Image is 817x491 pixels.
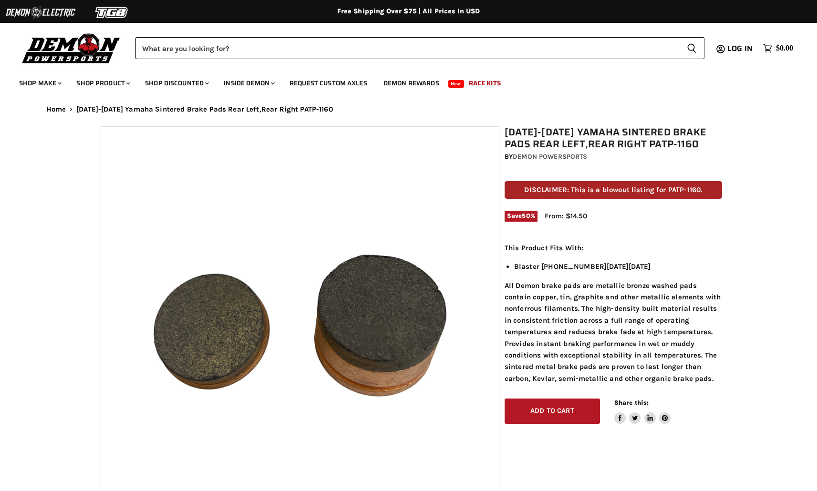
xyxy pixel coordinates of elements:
[505,126,722,150] h1: [DATE]-[DATE] Yamaha Sintered Brake Pads Rear Left,Rear Right PATP-1160
[76,3,148,21] img: TGB Logo 2
[46,105,66,113] a: Home
[217,73,280,93] a: Inside Demon
[135,37,679,59] input: Search
[505,399,600,424] button: Add to cart
[505,211,538,221] span: Save %
[505,181,722,199] p: DISCLAIMER: This is a blowout listing for PATP-1160.
[12,73,67,93] a: Shop Make
[723,44,758,53] a: Log in
[76,105,333,113] span: [DATE]-[DATE] Yamaha Sintered Brake Pads Rear Left,Rear Right PATP-1160
[530,407,574,415] span: Add to cart
[376,73,446,93] a: Demon Rewards
[727,42,753,54] span: Log in
[614,399,671,424] aside: Share this:
[135,37,704,59] form: Product
[514,261,722,272] li: Blaster [PHONE_NUMBER][DATE][DATE]
[679,37,704,59] button: Search
[282,73,374,93] a: Request Custom Axles
[448,80,465,88] span: New!
[505,242,722,384] div: All Demon brake pads are metallic bronze washed pads contain copper, tin, graphite and other meta...
[545,212,587,220] span: From: $14.50
[27,105,790,113] nav: Breadcrumbs
[5,3,76,21] img: Demon Electric Logo 2
[505,152,722,162] div: by
[12,70,791,93] ul: Main menu
[522,212,530,219] span: 50
[513,153,587,161] a: Demon Powersports
[19,31,124,65] img: Demon Powersports
[505,242,722,254] p: This Product Fits With:
[138,73,215,93] a: Shop Discounted
[69,73,136,93] a: Shop Product
[27,7,790,16] div: Free Shipping Over $75 | All Prices In USD
[776,44,793,53] span: $0.00
[462,73,508,93] a: Race Kits
[758,41,798,55] a: $0.00
[614,399,649,406] span: Share this:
